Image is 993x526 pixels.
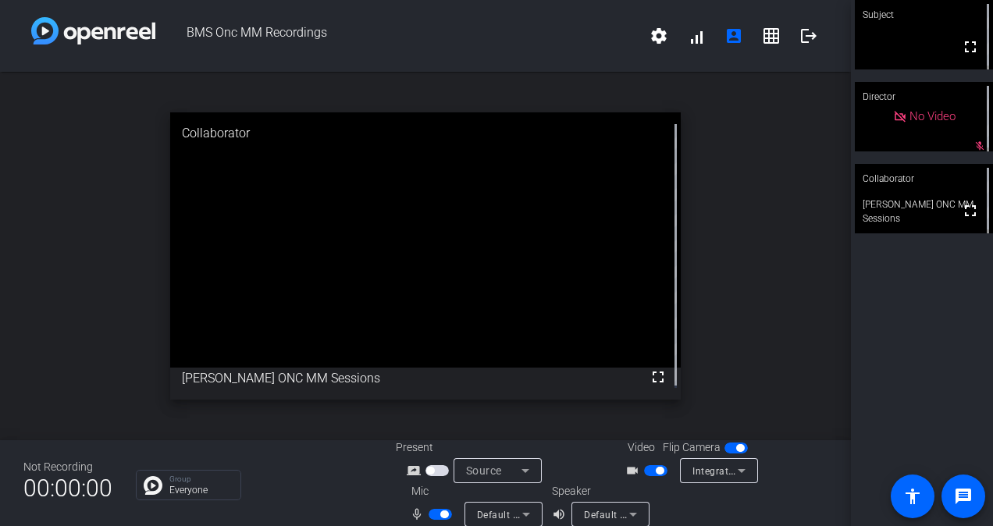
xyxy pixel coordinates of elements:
p: Group [169,475,233,483]
mat-icon: settings [650,27,668,45]
div: Collaborator [170,112,681,155]
mat-icon: fullscreen [649,368,667,386]
mat-icon: mic_none [410,505,429,524]
span: Integrated Camera (174f:1812) [692,464,835,477]
div: Present [396,439,552,456]
mat-icon: videocam_outline [625,461,644,480]
span: BMS Onc MM Recordings [155,17,640,55]
span: Default - Microphone Array (2- Intel® Smart Sound Technology for Digital Microphones) [477,508,876,521]
mat-icon: fullscreen [961,37,980,56]
div: Mic [396,483,552,499]
mat-icon: grid_on [762,27,781,45]
button: signal_cellular_alt [678,17,715,55]
div: Speaker [552,483,646,499]
span: 00:00:00 [23,469,112,507]
mat-icon: message [954,487,973,506]
p: Everyone [169,485,233,495]
span: Video [628,439,655,456]
mat-icon: accessibility [903,487,922,506]
div: Director [855,82,993,112]
span: Flip Camera [663,439,721,456]
div: Collaborator [855,164,993,194]
mat-icon: fullscreen [961,201,980,220]
span: No Video [909,109,956,123]
img: Chat Icon [144,476,162,495]
mat-icon: logout [799,27,818,45]
span: Source [466,464,502,477]
div: Not Recording [23,459,112,475]
mat-icon: volume_up [552,505,571,524]
img: white-gradient.svg [31,17,155,44]
mat-icon: screen_share_outline [407,461,425,480]
span: Default - Speakers (2- Realtek(R) Audio) [584,508,763,521]
mat-icon: account_box [724,27,743,45]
